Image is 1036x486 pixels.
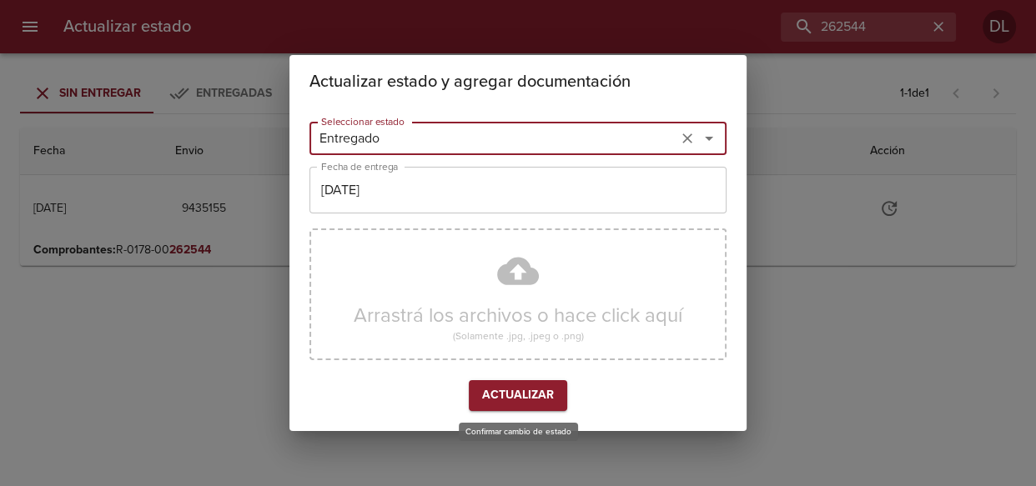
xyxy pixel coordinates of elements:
[482,385,554,406] span: Actualizar
[309,68,727,95] h2: Actualizar estado y agregar documentación
[309,228,727,360] div: Arrastrá los archivos o hace click aquí(Solamente .jpg, .jpeg o .png)
[469,380,567,411] button: Actualizar
[676,127,699,150] button: Limpiar
[697,127,721,150] button: Abrir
